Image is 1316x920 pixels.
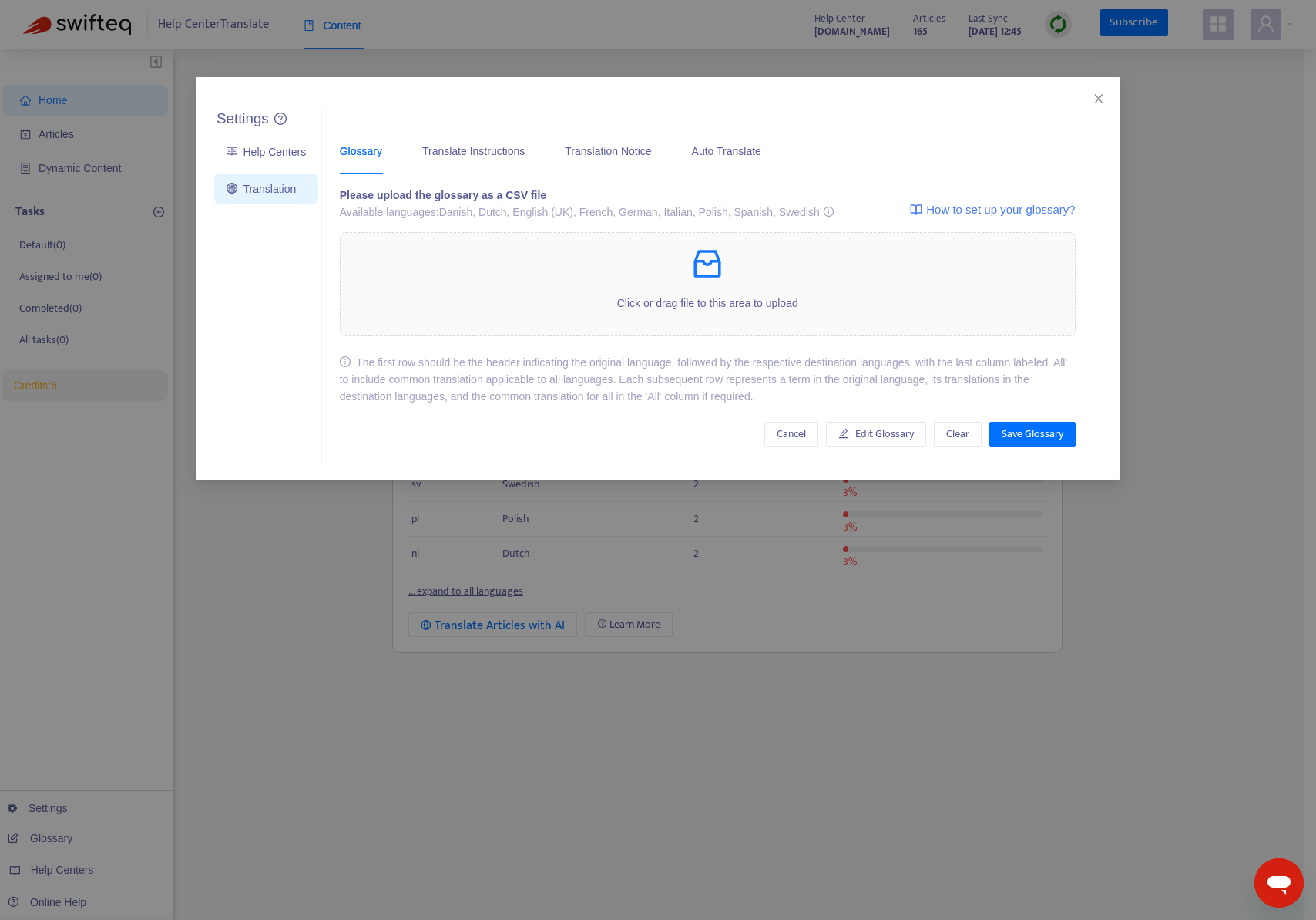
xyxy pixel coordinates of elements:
[910,187,1075,232] a: How to set up your glossary?
[855,426,914,443] span: Edit Glossary
[989,422,1076,447] button: Save Glossary
[1254,858,1304,908] iframe: Knap til at åbne messaging-vindue
[1090,90,1107,107] button: Close
[340,187,834,204] div: Please upload the glossary as a CSV file
[341,233,1075,335] span: inboxClick or drag file to this area to upload
[340,204,834,221] div: Available languages: Danish, Dutch, English (UK), French, German, Italian, Polish, Spanish, Swedish
[227,146,306,158] a: Help Centers
[1002,426,1063,443] span: Save Glossary
[565,143,651,160] div: Translation Notice
[946,426,969,443] span: Clear
[764,422,818,447] button: Cancel
[1093,93,1105,105] span: close
[217,110,269,128] h5: Settings
[926,201,1075,219] span: How to set up your glossary?
[910,204,922,216] img: image-link
[227,183,296,195] a: Translation
[340,143,382,160] div: Glossary
[422,143,525,160] div: Translate Instructions
[340,354,1076,405] div: The first row should be the header indicating the original language, followed by the respective d...
[838,428,849,439] span: edit
[692,143,761,160] div: Auto Translate
[826,422,926,447] button: Edit Glossary
[777,426,806,443] span: Cancel
[689,245,726,282] span: inbox
[274,113,287,126] a: question-circle
[340,356,351,367] span: info-circle
[341,295,1075,312] p: Click or drag file to this area to upload
[934,422,982,447] button: Clear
